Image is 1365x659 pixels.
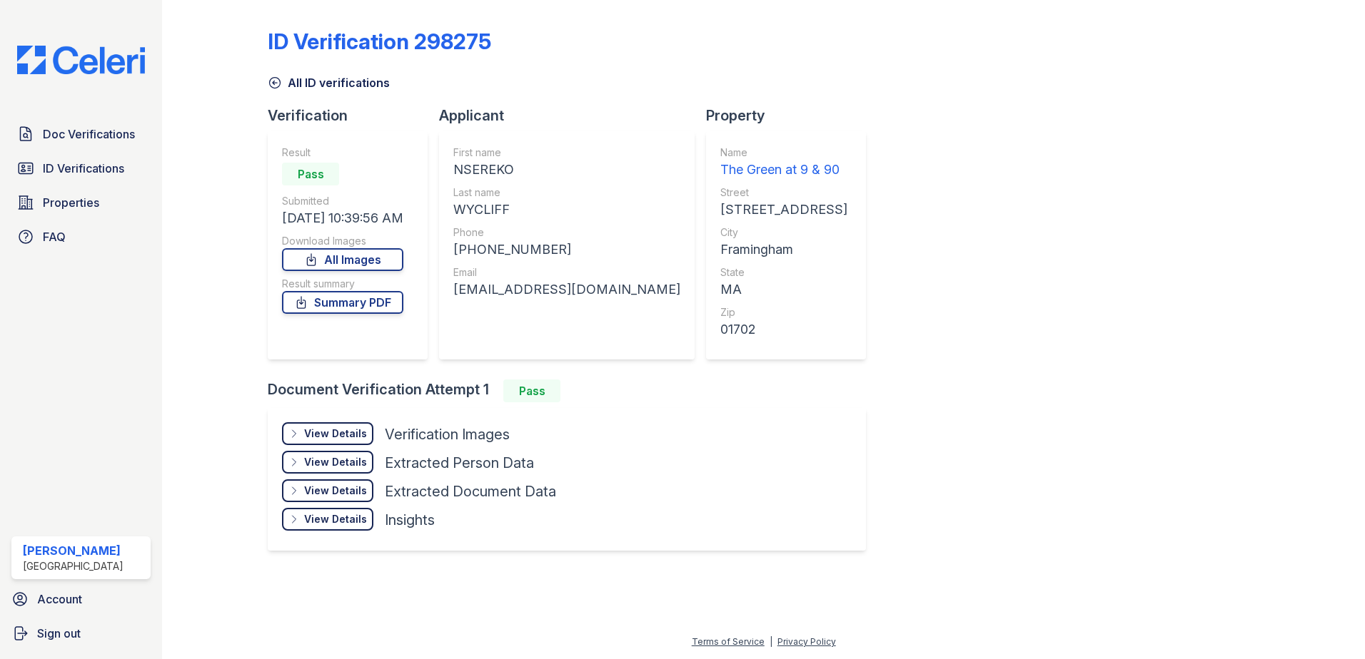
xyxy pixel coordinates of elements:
[385,481,556,501] div: Extracted Document Data
[43,126,135,143] span: Doc Verifications
[777,636,836,647] a: Privacy Policy
[268,106,439,126] div: Verification
[23,559,124,573] div: [GEOGRAPHIC_DATA]
[720,305,847,320] div: Zip
[720,240,847,260] div: Framingham
[720,160,847,180] div: The Green at 9 & 90
[385,453,534,473] div: Extracted Person Data
[720,145,847,180] a: Name The Green at 9 & 90
[304,484,367,498] div: View Details
[37,591,82,608] span: Account
[706,106,877,126] div: Property
[453,160,680,180] div: NSEREKO
[453,145,680,160] div: First name
[720,320,847,339] div: 01702
[304,426,367,441] div: View Details
[282,145,403,160] div: Result
[720,225,847,240] div: City
[11,223,151,251] a: FAQ
[282,234,403,248] div: Download Images
[385,424,510,444] div: Verification Images
[268,379,877,402] div: Document Verification Attempt 1
[282,163,339,185] div: Pass
[304,455,367,469] div: View Details
[720,200,847,220] div: [STREET_ADDRESS]
[282,208,403,228] div: [DATE] 10:39:56 AM
[453,240,680,260] div: [PHONE_NUMBER]
[282,248,403,271] a: All Images
[268,74,390,91] a: All ID verifications
[453,280,680,300] div: [EMAIL_ADDRESS][DOMAIN_NAME]
[43,194,99,211] span: Properties
[453,265,680,280] div: Email
[770,636,772,647] div: |
[453,225,680,240] div: Phone
[6,585,156,613] a: Account
[282,277,403,291] div: Result summary
[692,636,765,647] a: Terms of Service
[304,512,367,526] div: View Details
[385,510,435,530] div: Insights
[282,194,403,208] div: Submitted
[720,265,847,280] div: State
[11,120,151,148] a: Doc Verifications
[720,280,847,300] div: MA
[268,29,491,54] div: ID Verification 298275
[23,542,124,559] div: [PERSON_NAME]
[11,154,151,183] a: ID Verifications
[503,379,560,402] div: Pass
[453,200,680,220] div: WYCLIFF
[720,145,847,160] div: Name
[11,188,151,217] a: Properties
[37,625,81,642] span: Sign out
[6,619,156,648] a: Sign out
[6,46,156,74] img: CE_Logo_Blue-a8612792a0a2168367f1c8372b55b34899dd931a85d93a1a3d3e32e68fde9ad4.png
[439,106,706,126] div: Applicant
[282,291,403,314] a: Summary PDF
[453,185,680,200] div: Last name
[43,160,124,177] span: ID Verifications
[720,185,847,200] div: Street
[43,228,66,245] span: FAQ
